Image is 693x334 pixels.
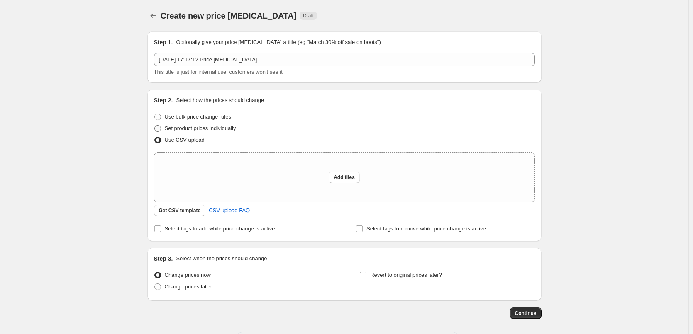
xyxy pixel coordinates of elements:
[165,272,211,278] span: Change prices now
[366,225,486,232] span: Select tags to remove while price change is active
[154,53,535,66] input: 30% off holiday sale
[515,310,537,317] span: Continue
[329,172,360,183] button: Add files
[334,174,355,181] span: Add files
[209,206,250,215] span: CSV upload FAQ
[154,69,283,75] span: This title is just for internal use, customers won't see it
[154,254,173,263] h2: Step 3.
[165,283,212,290] span: Change prices later
[510,307,542,319] button: Continue
[165,225,275,232] span: Select tags to add while price change is active
[165,125,236,131] span: Set product prices individually
[370,272,442,278] span: Revert to original prices later?
[176,38,381,46] p: Optionally give your price [MEDICAL_DATA] a title (eg "March 30% off sale on boots")
[154,96,173,104] h2: Step 2.
[159,207,201,214] span: Get CSV template
[165,114,231,120] span: Use bulk price change rules
[204,204,255,217] a: CSV upload FAQ
[147,10,159,22] button: Price change jobs
[154,205,206,216] button: Get CSV template
[303,12,314,19] span: Draft
[176,96,264,104] p: Select how the prices should change
[161,11,297,20] span: Create new price [MEDICAL_DATA]
[154,38,173,46] h2: Step 1.
[176,254,267,263] p: Select when the prices should change
[165,137,205,143] span: Use CSV upload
